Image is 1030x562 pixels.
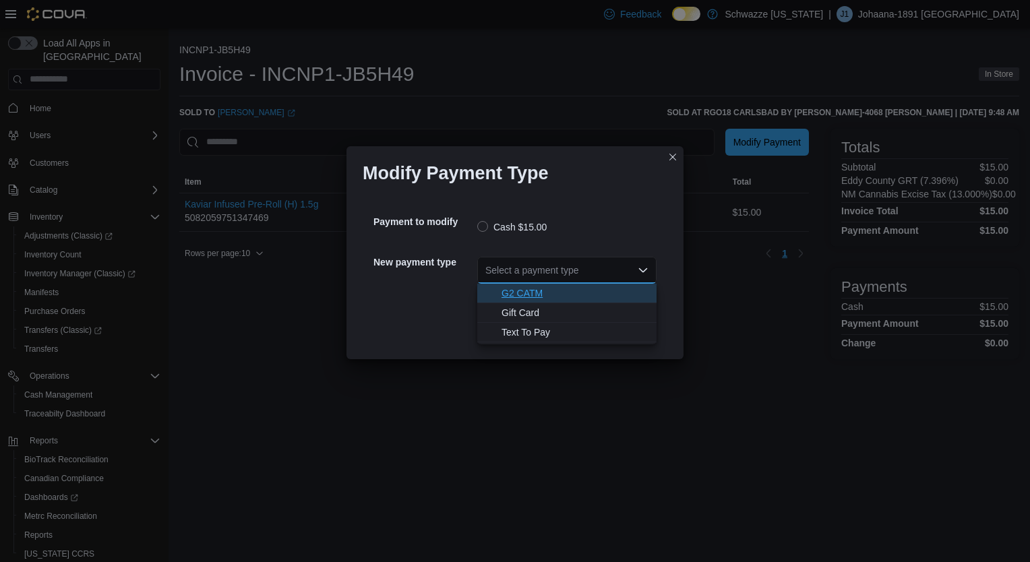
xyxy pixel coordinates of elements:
[477,284,657,303] button: G2 CATM
[502,325,648,339] span: Text To Pay
[363,162,549,184] h1: Modify Payment Type
[638,265,648,276] button: Close list of options
[477,303,657,323] button: Gift Card
[373,249,475,276] h5: New payment type
[477,323,657,342] button: Text To Pay
[373,208,475,235] h5: Payment to modify
[477,219,547,235] label: Cash $15.00
[665,149,681,165] button: Closes this modal window
[477,284,657,342] div: Choose from the following options
[502,286,648,300] span: G2 CATM
[502,306,648,319] span: Gift Card
[485,262,487,278] input: Accessible screen reader label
